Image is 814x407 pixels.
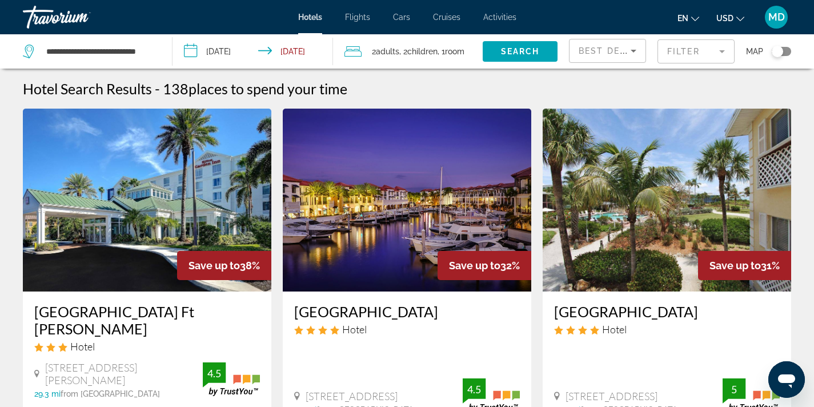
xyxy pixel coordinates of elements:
[163,80,347,97] h2: 138
[761,5,791,29] button: User Menu
[543,109,791,292] img: Hotel image
[501,47,540,56] span: Search
[393,13,410,22] a: Cars
[294,323,520,336] div: 4 star Hotel
[677,10,699,26] button: Change language
[203,362,260,396] img: trustyou-badge.svg
[579,44,636,58] mat-select: Sort by
[449,260,500,272] span: Save up to
[483,41,558,62] button: Search
[763,46,791,57] button: Toggle map
[438,251,531,280] div: 32%
[602,323,627,336] span: Hotel
[23,80,152,97] h1: Hotel Search Results
[657,39,735,64] button: Filter
[23,2,137,32] a: Travorium
[716,10,744,26] button: Change currency
[34,303,260,337] a: [GEOGRAPHIC_DATA] Ft [PERSON_NAME]
[768,361,805,398] iframe: Button to launch messaging window
[407,47,438,56] span: Children
[203,366,226,380] div: 4.5
[333,34,483,69] button: Travelers: 2 adults, 2 children
[61,389,160,398] span: from [GEOGRAPHIC_DATA]
[433,13,460,22] a: Cruises
[189,260,240,272] span: Save up to
[283,109,531,292] img: Hotel image
[579,46,638,55] span: Best Deals
[554,303,780,320] a: [GEOGRAPHIC_DATA]
[372,43,399,59] span: 2
[399,43,438,59] span: , 2
[155,80,160,97] span: -
[746,43,763,59] span: Map
[294,303,520,320] a: [GEOGRAPHIC_DATA]
[173,34,334,69] button: Check-in date: Sep 26, 2025 Check-out date: Sep 29, 2025
[698,251,791,280] div: 31%
[723,382,745,396] div: 5
[23,109,271,292] img: Hotel image
[34,389,61,398] span: 29.3 mi
[566,390,657,402] span: [STREET_ADDRESS]
[345,13,370,22] a: Flights
[554,323,780,336] div: 4 star Hotel
[716,14,733,23] span: USD
[189,80,347,97] span: places to spend your time
[306,390,398,402] span: [STREET_ADDRESS]
[70,340,95,353] span: Hotel
[342,323,367,336] span: Hotel
[298,13,322,22] a: Hotels
[768,11,785,23] span: MD
[677,14,688,23] span: en
[483,13,516,22] a: Activities
[177,251,271,280] div: 38%
[463,382,486,396] div: 4.5
[438,43,464,59] span: , 1
[376,47,399,56] span: Adults
[709,260,761,272] span: Save up to
[445,47,464,56] span: Room
[34,340,260,353] div: 3 star Hotel
[45,361,203,386] span: [STREET_ADDRESS][PERSON_NAME]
